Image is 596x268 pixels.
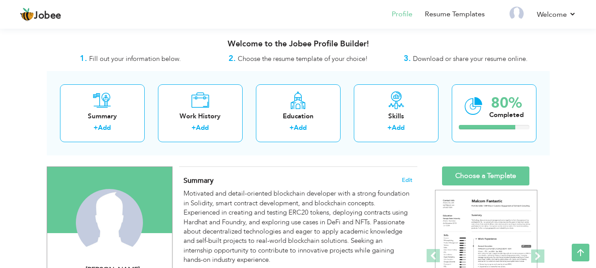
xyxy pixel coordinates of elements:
[94,123,98,132] label: +
[510,7,524,21] img: Profile Img
[289,123,294,132] label: +
[537,9,576,20] a: Welcome
[404,53,411,64] strong: 3.
[20,8,61,22] a: Jobee
[184,189,412,264] div: Motivated and detail-oriented blockchain developer with a strong foundation in Solidity, smart co...
[47,40,550,49] h3: Welcome to the Jobee Profile Builder!
[489,110,524,120] div: Completed
[442,166,529,185] a: Choose a Template
[80,53,87,64] strong: 1.
[392,9,412,19] a: Profile
[67,112,138,121] div: Summary
[392,123,405,132] a: Add
[20,8,34,22] img: jobee.io
[196,123,209,132] a: Add
[89,54,181,63] span: Fill out your information below.
[263,112,334,121] div: Education
[184,176,214,185] span: Summary
[413,54,528,63] span: Download or share your resume online.
[229,53,236,64] strong: 2.
[165,112,236,121] div: Work History
[34,11,61,21] span: Jobee
[425,9,485,19] a: Resume Templates
[98,123,111,132] a: Add
[294,123,307,132] a: Add
[361,112,431,121] div: Skills
[387,123,392,132] label: +
[76,189,143,256] img: Hamza Javed
[238,54,368,63] span: Choose the resume template of your choice!
[402,177,412,183] span: Edit
[184,176,412,185] h4: Adding a summary is a quick and easy way to highlight your experience and interests.
[489,96,524,110] div: 80%
[191,123,196,132] label: +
